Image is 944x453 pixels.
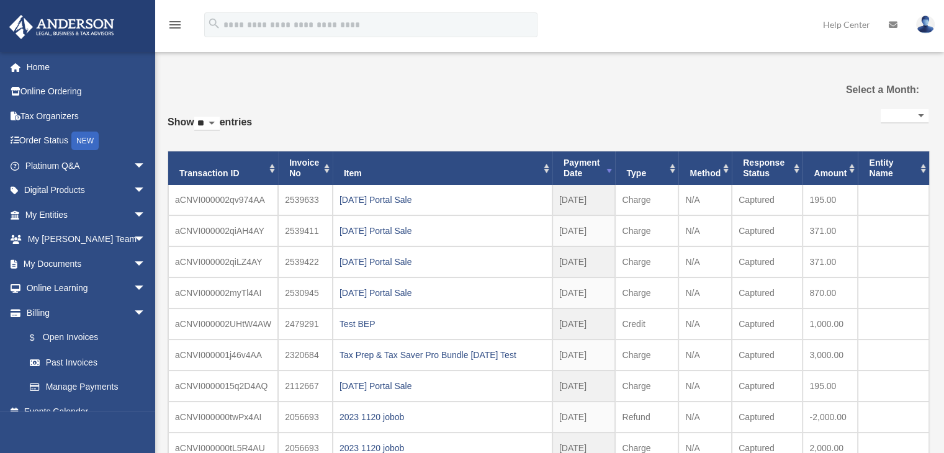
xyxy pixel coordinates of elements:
td: aCNVI000001j46v4AA [168,339,278,370]
td: Charge [615,246,678,277]
th: Transaction ID: activate to sort column ascending [168,151,278,185]
span: arrow_drop_down [133,300,158,326]
a: My Entitiesarrow_drop_down [9,202,164,227]
td: aCNVI000002qiAH4AY [168,215,278,246]
td: Captured [732,308,802,339]
td: 870.00 [802,277,858,308]
div: 2023 1120 jobob [339,408,546,426]
td: Captured [732,277,802,308]
a: Platinum Q&Aarrow_drop_down [9,153,164,178]
a: Order StatusNEW [9,128,164,154]
td: N/A [678,339,732,370]
a: Past Invoices [17,350,158,375]
td: 3,000.00 [802,339,858,370]
label: Select a Month: [811,81,919,99]
span: arrow_drop_down [133,227,158,253]
td: N/A [678,308,732,339]
span: arrow_drop_down [133,202,158,228]
td: 371.00 [802,246,858,277]
td: [DATE] [552,339,616,370]
td: 2539411 [278,215,333,246]
span: arrow_drop_down [133,153,158,179]
th: Method: activate to sort column ascending [678,151,732,185]
div: [DATE] Portal Sale [339,222,546,240]
td: 2530945 [278,277,333,308]
td: Captured [732,246,802,277]
td: 2539633 [278,185,333,215]
i: search [207,17,221,30]
span: arrow_drop_down [133,251,158,277]
td: Captured [732,370,802,401]
td: aCNVI000002qv974AA [168,185,278,215]
span: arrow_drop_down [133,276,158,302]
td: [DATE] [552,246,616,277]
div: [DATE] Portal Sale [339,377,546,395]
td: Captured [732,339,802,370]
td: Refund [615,401,678,433]
td: aCNVI000000twPx4AI [168,401,278,433]
td: N/A [678,185,732,215]
td: Charge [615,215,678,246]
select: Showentries [194,117,220,131]
i: menu [168,17,182,32]
a: Online Learningarrow_drop_down [9,276,164,301]
td: Captured [732,401,802,433]
label: Show entries [168,114,252,143]
div: [DATE] Portal Sale [339,253,546,271]
td: -2,000.00 [802,401,858,433]
a: Billingarrow_drop_down [9,300,164,325]
td: N/A [678,370,732,401]
a: Online Ordering [9,79,164,104]
td: aCNVI000002UHtW4AW [168,308,278,339]
td: 2320684 [278,339,333,370]
td: Captured [732,185,802,215]
a: menu [168,22,182,32]
th: Response Status: activate to sort column ascending [732,151,802,185]
a: Digital Productsarrow_drop_down [9,178,164,203]
div: NEW [71,132,99,150]
td: Charge [615,370,678,401]
th: Entity Name: activate to sort column ascending [858,151,929,185]
td: N/A [678,401,732,433]
th: Type: activate to sort column ascending [615,151,678,185]
img: Anderson Advisors Platinum Portal [6,15,118,39]
td: [DATE] [552,277,616,308]
td: Charge [615,339,678,370]
td: aCNVI0000015q2D4AQ [168,370,278,401]
a: $Open Invoices [17,325,164,351]
td: [DATE] [552,215,616,246]
td: 2056693 [278,401,333,433]
td: 195.00 [802,370,858,401]
td: N/A [678,246,732,277]
td: aCNVI000002qiLZ4AY [168,246,278,277]
td: [DATE] [552,185,616,215]
td: aCNVI000002myTl4AI [168,277,278,308]
a: Home [9,55,164,79]
img: User Pic [916,16,935,34]
div: Tax Prep & Tax Saver Pro Bundle [DATE] Test [339,346,546,364]
a: Manage Payments [17,375,164,400]
div: [DATE] Portal Sale [339,191,546,209]
th: Invoice No: activate to sort column ascending [278,151,333,185]
td: 2539422 [278,246,333,277]
span: $ [37,330,43,346]
td: Credit [615,308,678,339]
td: N/A [678,215,732,246]
td: Charge [615,185,678,215]
td: N/A [678,277,732,308]
span: arrow_drop_down [133,178,158,204]
td: 2479291 [278,308,333,339]
div: [DATE] Portal Sale [339,284,546,302]
div: Test BEP [339,315,546,333]
a: Tax Organizers [9,104,164,128]
a: My [PERSON_NAME] Teamarrow_drop_down [9,227,164,252]
th: Payment Date: activate to sort column ascending [552,151,616,185]
th: Amount: activate to sort column ascending [802,151,858,185]
td: 2112667 [278,370,333,401]
td: 371.00 [802,215,858,246]
th: Item: activate to sort column ascending [333,151,552,185]
td: [DATE] [552,370,616,401]
td: Charge [615,277,678,308]
td: 195.00 [802,185,858,215]
td: Captured [732,215,802,246]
